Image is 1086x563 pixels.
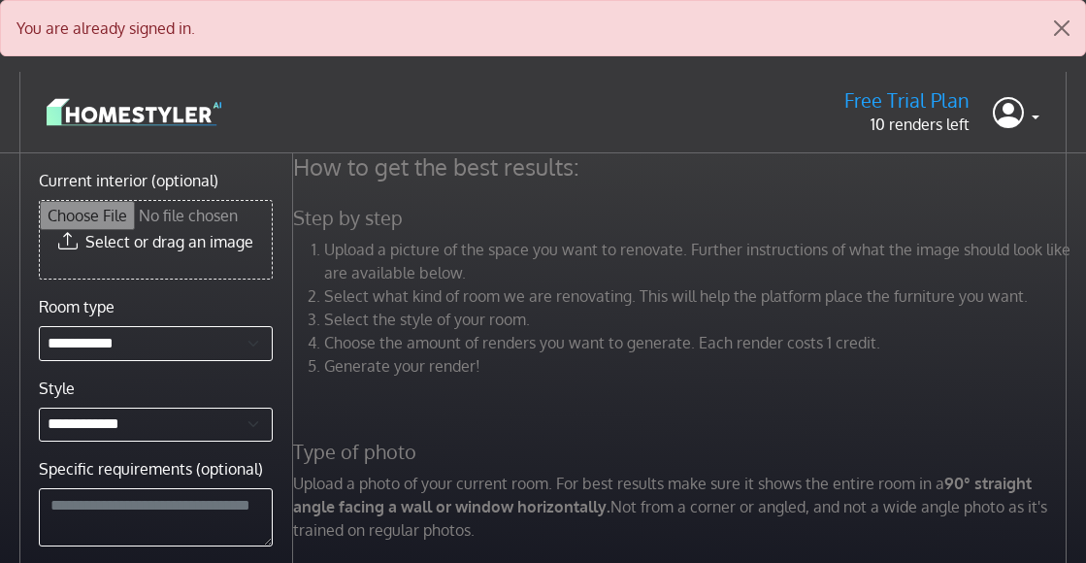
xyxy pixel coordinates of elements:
label: Style [39,377,75,400]
p: Upload a photo of your current room. For best results make sure it shows the entire room in a Not... [281,472,1083,542]
li: Upload a picture of the space you want to renovate. Further instructions of what the image should... [324,238,1071,284]
h4: How to get the best results: [281,153,1083,182]
h5: Free Trial Plan [844,88,970,113]
li: Choose the amount of renders you want to generate. Each render costs 1 credit. [324,331,1071,354]
h5: Step by step [281,206,1083,230]
h5: Type of photo [281,440,1083,464]
label: Room type [39,295,115,318]
button: Close [1038,1,1085,55]
li: Select the style of your room. [324,308,1071,331]
label: Current interior (optional) [39,169,218,192]
img: logo-3de290ba35641baa71223ecac5eacb59cb85b4c7fdf211dc9aaecaaee71ea2f8.svg [47,95,221,129]
p: 10 renders left [844,113,970,136]
label: Specific requirements (optional) [39,457,263,480]
li: Generate your render! [324,354,1071,378]
strong: 90° straight angle facing a wall or window horizontally. [293,474,1032,516]
li: Select what kind of room we are renovating. This will help the platform place the furniture you w... [324,284,1071,308]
